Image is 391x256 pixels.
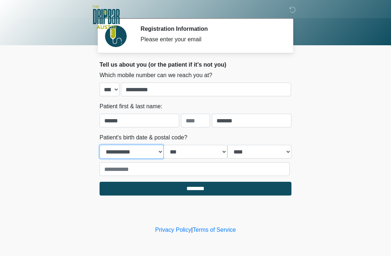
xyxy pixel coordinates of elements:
div: Please enter your email [140,35,281,44]
a: | [191,227,193,233]
img: The DRIPBaR - Austin The Domain Logo [92,5,120,29]
img: Agent Avatar [105,25,127,47]
a: Privacy Policy [155,227,192,233]
label: Patient first & last name: [100,102,162,111]
label: Which mobile number can we reach you at? [100,71,212,80]
h2: Tell us about you (or the patient if it's not you) [100,61,291,68]
a: Terms of Service [193,227,236,233]
label: Patient's birth date & postal code? [100,133,187,142]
